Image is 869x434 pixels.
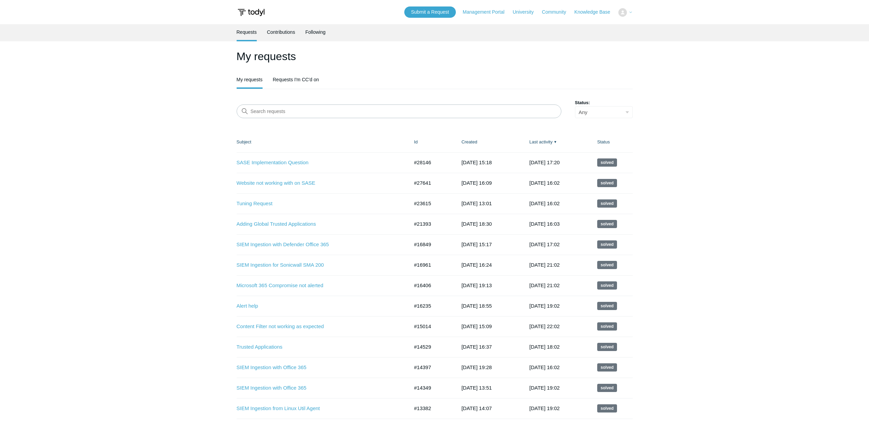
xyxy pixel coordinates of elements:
td: #23615 [407,193,455,214]
span: This request has been solved [597,261,617,269]
a: SIEM Ingestion with Office 365 [237,384,399,392]
a: Contributions [267,24,295,40]
time: 2023-10-23T14:07:25+00:00 [461,405,492,411]
td: #27641 [407,173,455,193]
time: 2025-03-17T13:01:44+00:00 [461,200,492,206]
a: SASE Implementation Question [237,159,399,167]
time: 2025-08-29T16:02:37+00:00 [529,180,560,186]
a: Tuning Request [237,200,399,208]
time: 2025-09-16T17:20:24+00:00 [529,159,560,165]
td: #21393 [407,214,455,234]
span: This request has been solved [597,199,617,208]
td: #16235 [407,296,455,316]
time: 2023-12-08T13:51:03+00:00 [461,385,492,391]
span: This request has been solved [597,343,617,351]
a: Requests I'm CC'd on [273,72,319,87]
time: 2024-01-03T18:02:49+00:00 [529,344,560,350]
td: #15014 [407,316,455,337]
time: 2024-02-07T22:02:35+00:00 [529,323,560,329]
a: SIEM Ingestion with Office 365 [237,364,399,372]
time: 2025-09-16T15:18:11+00:00 [461,159,492,165]
time: 2024-04-09T16:24:10+00:00 [461,262,492,268]
th: Id [407,132,455,152]
a: Following [305,24,325,40]
span: This request has been solved [597,240,617,249]
a: Submit a Request [404,6,456,18]
td: #16406 [407,275,455,296]
a: Community [542,9,573,16]
time: 2023-12-14T16:37:31+00:00 [461,344,492,350]
td: #28146 [407,152,455,173]
td: #14349 [407,378,455,398]
time: 2023-12-11T19:28:20+00:00 [461,364,492,370]
h1: My requests [237,48,633,65]
th: Subject [237,132,407,152]
a: Management Portal [463,9,511,16]
a: Alert help [237,302,399,310]
a: Knowledge Base [574,9,617,16]
span: This request has been solved [597,404,617,412]
time: 2024-03-27T19:02:44+00:00 [529,303,560,309]
span: This request has been solved [597,158,617,167]
time: 2024-03-12T19:13:39+00:00 [461,282,492,288]
label: Status: [575,99,633,106]
time: 2024-12-12T16:03:23+00:00 [529,221,560,227]
time: 2024-01-02T16:02:51+00:00 [529,364,560,370]
time: 2025-04-06T16:02:20+00:00 [529,200,560,206]
time: 2024-04-03T15:17:59+00:00 [461,241,492,247]
a: Created [461,139,477,144]
a: Microsoft 365 Compromise not alerted [237,282,399,290]
a: SIEM Ingestion with Defender Office 365 [237,241,399,249]
span: This request has been solved [597,384,617,392]
a: SIEM Ingestion for Sonicwall SMA 200 [237,261,399,269]
a: My requests [237,72,263,87]
a: University [513,9,540,16]
img: Todyl Support Center Help Center home page [237,6,266,19]
time: 2024-04-09T21:02:55+00:00 [529,282,560,288]
td: #16849 [407,234,455,255]
time: 2024-03-04T18:55:30+00:00 [461,303,492,309]
a: Requests [237,24,257,40]
td: #13382 [407,398,455,419]
a: SIEM Ingestion from Linux Util Agent [237,405,399,412]
time: 2023-12-28T19:02:48+00:00 [529,385,560,391]
span: This request has been solved [597,322,617,331]
a: Website not working with on SASE [237,179,399,187]
span: This request has been solved [597,363,617,372]
time: 2024-04-30T17:02:45+00:00 [529,241,560,247]
time: 2024-11-14T18:30:18+00:00 [461,221,492,227]
td: #16961 [407,255,455,275]
time: 2024-01-10T15:09:46+00:00 [461,323,492,329]
span: This request has been solved [597,220,617,228]
span: This request has been solved [597,281,617,290]
td: #14397 [407,357,455,378]
span: This request has been solved [597,179,617,187]
td: #14529 [407,337,455,357]
a: Content Filter not working as expected [237,323,399,331]
a: Trusted Applications [237,343,399,351]
input: Search requests [237,104,561,118]
span: This request has been solved [597,302,617,310]
time: 2025-08-25T16:09:55+00:00 [461,180,492,186]
time: 2023-11-19T19:02:49+00:00 [529,405,560,411]
th: Status [590,132,632,152]
a: Adding Global Trusted Applications [237,220,399,228]
span: ▼ [553,139,557,144]
a: Last activity▼ [529,139,552,144]
time: 2024-04-29T21:02:47+00:00 [529,262,560,268]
